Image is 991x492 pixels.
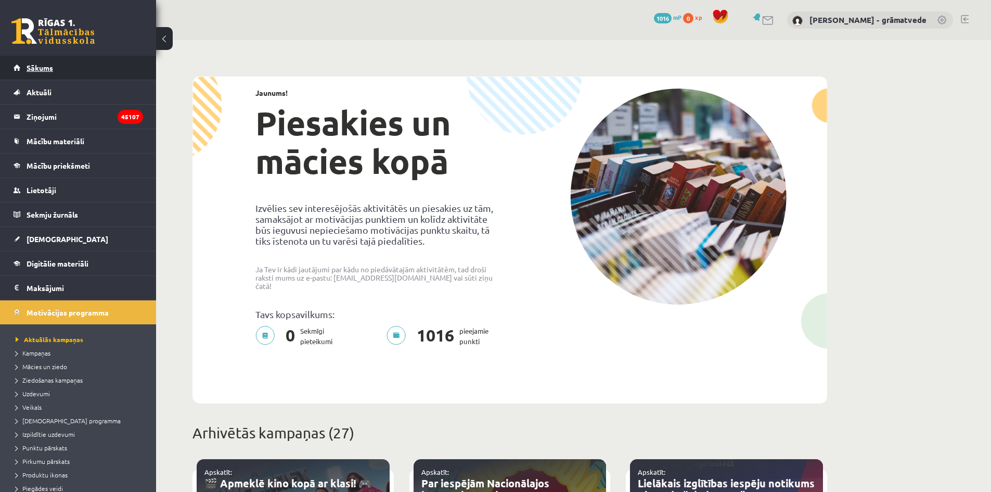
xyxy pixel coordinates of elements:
[16,335,83,344] span: Aktuālās kampaņas
[27,308,109,317] span: Motivācijas programma
[14,154,143,178] a: Mācību priekšmeti
[255,88,288,97] strong: Jaunums!
[192,422,827,444] p: Arhivētās kampaņas (27)
[411,326,459,347] span: 1016
[27,105,143,129] legend: Ziņojumi
[204,468,232,476] a: Apskatīt:
[255,309,502,320] p: Tavs kopsavilkums:
[27,161,90,170] span: Mācību priekšmeti
[673,13,681,21] span: mP
[27,136,84,146] span: Mācību materiāli
[14,105,143,129] a: Ziņojumi45107
[255,203,502,246] p: Izvēlies sev interesējošās aktivitātēs un piesakies uz tām, samaksājot ar motivācijas punktiem un...
[16,471,68,479] span: Produktu ikonas
[683,13,707,21] a: 0 xp
[16,348,146,358] a: Kampaņas
[570,89,787,305] img: campaign-image-1c4f3b39ab1f89d1fca25a8facaab35ebc8e40cf20aedba61fd73fb4233361ac.png
[14,56,143,80] a: Sākums
[16,375,146,385] a: Ziedošanas kampaņas
[14,129,143,153] a: Mācību materiāli
[809,15,926,25] a: [PERSON_NAME] - grāmatvede
[695,13,702,21] span: xp
[14,203,143,226] a: Sekmju žurnāls
[11,18,95,44] a: Rīgas 1. Tālmācības vidusskola
[654,13,672,23] span: 1016
[16,335,146,344] a: Aktuālās kampaņas
[280,326,300,347] span: 0
[27,259,88,268] span: Digitālie materiāli
[16,389,146,398] a: Uzdevumi
[14,276,143,300] a: Maksājumi
[792,16,803,26] img: Antra Sondore - grāmatvede
[683,13,693,23] span: 0
[14,178,143,202] a: Lietotāji
[27,210,78,219] span: Sekmju žurnāls
[16,470,146,480] a: Produktu ikonas
[255,265,502,290] p: Ja Tev ir kādi jautājumi par kādu no piedāvātajām aktivitātēm, tad droši raksti mums uz e-pastu: ...
[14,300,143,324] a: Motivācijas programma
[654,13,681,21] a: 1016 mP
[14,80,143,104] a: Aktuāli
[387,326,495,347] p: pieejamie punkti
[638,468,665,476] a: Apskatīt:
[118,110,143,124] i: 45107
[16,444,67,452] span: Punktu pārskats
[27,276,143,300] legend: Maksājumi
[14,227,143,251] a: [DEMOGRAPHIC_DATA]
[255,104,502,181] h1: Piesakies un mācies kopā
[16,416,146,425] a: [DEMOGRAPHIC_DATA] programma
[16,362,146,371] a: Mācies un ziedo
[16,402,146,412] a: Veikals
[14,251,143,275] a: Digitālie materiāli
[16,362,67,371] span: Mācies un ziedo
[255,326,339,347] p: Sekmīgi pieteikumi
[16,430,75,438] span: Izpildītie uzdevumi
[16,430,146,439] a: Izpildītie uzdevumi
[16,376,83,384] span: Ziedošanas kampaņas
[16,403,42,411] span: Veikals
[16,457,146,466] a: Pirkumu pārskats
[27,63,53,72] span: Sākums
[27,234,108,244] span: [DEMOGRAPHIC_DATA]
[27,87,52,97] span: Aktuāli
[16,349,50,357] span: Kampaņas
[16,389,50,398] span: Uzdevumi
[16,457,70,465] span: Pirkumu pārskats
[16,417,121,425] span: [DEMOGRAPHIC_DATA] programma
[27,185,56,195] span: Lietotāji
[421,468,449,476] a: Apskatīt:
[16,443,146,452] a: Punktu pārskats
[204,476,371,490] a: 🎬 Apmeklē kino kopā ar klasi! 🎮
